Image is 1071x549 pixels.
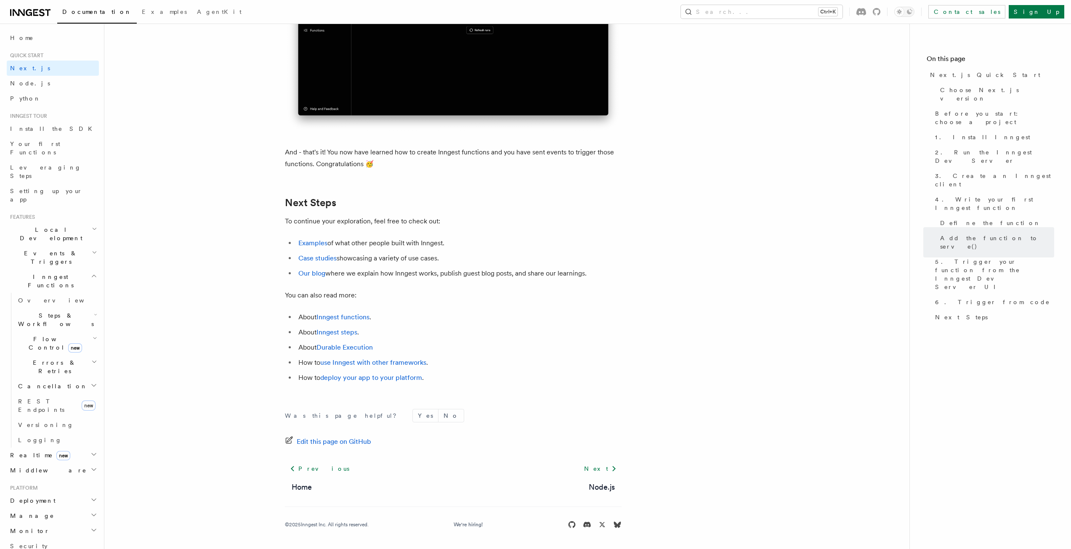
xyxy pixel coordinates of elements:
span: Define the function [940,219,1041,227]
a: deploy your app to your platform [320,374,422,382]
a: Inngest functions [316,313,369,321]
span: Local Development [7,225,92,242]
span: Flow Control [15,335,93,352]
span: Choose Next.js version [940,86,1054,103]
span: Node.js [10,80,50,87]
a: Choose Next.js version [937,82,1054,106]
span: Home [10,34,34,42]
a: Next.js Quick Start [927,67,1054,82]
a: Versioning [15,417,99,432]
span: Install the SDK [10,125,97,132]
a: Node.js [589,481,615,493]
a: Examples [137,3,192,23]
a: Setting up your app [7,183,99,207]
span: 5. Trigger your function from the Inngest Dev Server UI [935,257,1054,291]
a: Install the SDK [7,121,99,136]
button: Inngest Functions [7,269,99,293]
a: 5. Trigger your function from the Inngest Dev Server UI [932,254,1054,294]
p: You can also read more: [285,289,622,301]
span: new [68,343,82,353]
a: Logging [15,432,99,448]
span: 1. Install Inngest [935,133,1030,141]
button: Yes [413,409,438,422]
p: Was this page helpful? [285,411,402,420]
a: Documentation [57,3,137,24]
span: Platform [7,485,38,491]
button: Local Development [7,222,99,246]
a: AgentKit [192,3,247,23]
span: Edit this page on GitHub [297,436,371,448]
span: Next Steps [935,313,988,321]
a: Overview [15,293,99,308]
span: AgentKit [197,8,242,15]
a: Home [7,30,99,45]
a: 2. Run the Inngest Dev Server [932,145,1054,168]
a: Next Steps [285,197,336,209]
button: Cancellation [15,379,99,394]
span: Manage [7,512,54,520]
button: Toggle dark mode [894,7,914,17]
a: Inngest steps [316,328,357,336]
span: Events & Triggers [7,249,92,266]
a: Your first Functions [7,136,99,160]
kbd: Ctrl+K [819,8,837,16]
a: Edit this page on GitHub [285,436,371,448]
span: Middleware [7,466,87,475]
button: Search...Ctrl+K [681,5,842,19]
a: use Inngest with other frameworks [320,358,426,366]
span: Logging [18,437,62,443]
span: Examples [142,8,187,15]
span: Next.js Quick Start [930,71,1040,79]
span: Overview [18,297,105,304]
span: Next.js [10,65,50,72]
span: 2. Run the Inngest Dev Server [935,148,1054,165]
p: And - that's it! You now have learned how to create Inngest functions and you have sent events to... [285,146,622,170]
span: Python [10,95,41,102]
a: Before you start: choose a project [932,106,1054,130]
span: Deployment [7,496,56,505]
button: Manage [7,508,99,523]
div: Inngest Functions [7,293,99,448]
a: Sign Up [1009,5,1064,19]
span: 3. Create an Inngest client [935,172,1054,188]
button: Monitor [7,523,99,538]
a: Home [292,481,312,493]
a: Contact sales [928,5,1005,19]
a: Node.js [7,76,99,91]
a: 3. Create an Inngest client [932,168,1054,192]
a: Next [579,461,622,476]
a: Add the function to serve() [937,231,1054,254]
p: To continue your exploration, feel free to check out: [285,215,622,227]
span: Monitor [7,527,50,535]
span: 6. Trigger from code [935,298,1050,306]
button: Realtimenew [7,448,99,463]
button: Deployment [7,493,99,508]
span: Realtime [7,451,70,459]
a: Case studies [298,254,337,262]
li: How to . [296,372,622,384]
li: About [296,342,622,353]
a: We're hiring! [454,521,483,528]
button: Middleware [7,463,99,478]
span: Before you start: choose a project [935,109,1054,126]
div: © 2025 Inngest Inc. All rights reserved. [285,521,369,528]
span: Add the function to serve() [940,234,1054,251]
a: 4. Write your first Inngest function [932,192,1054,215]
li: How to . [296,357,622,369]
a: Previous [285,461,354,476]
span: REST Endpoints [18,398,64,413]
li: showcasing a variety of use cases. [296,252,622,264]
span: Errors & Retries [15,358,91,375]
li: of what other people built with Inngest. [296,237,622,249]
a: Durable Execution [316,343,373,351]
li: About . [296,311,622,323]
span: Inngest tour [7,113,47,119]
a: Leveraging Steps [7,160,99,183]
a: Next.js [7,61,99,76]
a: 6. Trigger from code [932,294,1054,310]
span: Your first Functions [10,141,60,156]
button: No [438,409,464,422]
a: Python [7,91,99,106]
a: Our blog [298,269,325,277]
a: Define the function [937,215,1054,231]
